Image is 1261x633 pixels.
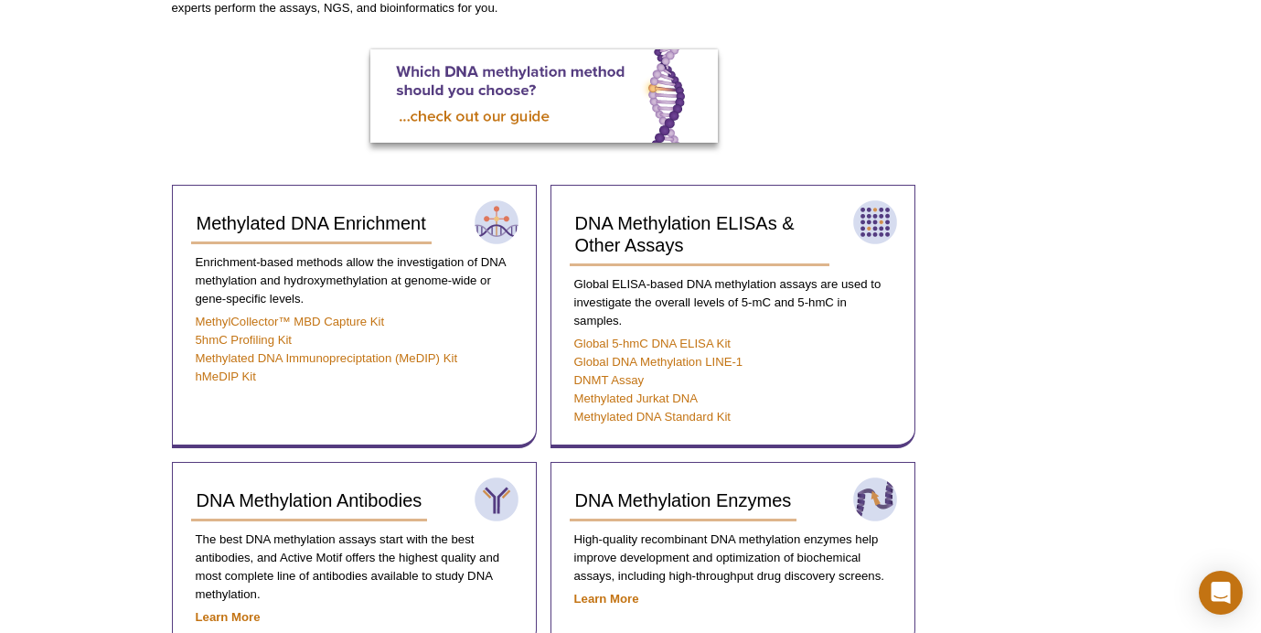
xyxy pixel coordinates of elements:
a: Learn More [196,610,261,624]
a: DNMT Assay [574,373,645,387]
span: DNA Methylation Antibodies [197,490,422,510]
p: The best DNA methylation assays start with the best antibodies, and Active Motif offers the highe... [191,531,518,604]
a: Methylated DNA Immunopreciptation (MeDIP) Kit [196,351,458,365]
a: Methylated Jurkat DNA [574,392,699,405]
img: Antibody [474,477,519,522]
a: Methylated DNA Enrichment [191,204,432,244]
a: 5hmC Profiling Kit [196,333,293,347]
img: Enzymes [852,477,898,522]
a: DNA Methylation Antibodies [191,481,428,521]
p: High-quality recombinant DNA methylation enzymes help improve development and optimization of bio... [570,531,896,585]
a: DNA Methylation Enzymes [570,481,797,521]
img: DNA Methylation Method Guide [370,49,718,143]
div: Open Intercom Messenger [1199,571,1243,615]
a: Methylated DNA Standard Kit [574,410,732,424]
a: MethylCollector™ MBD Capture Kit [196,315,385,328]
p: Global ELISA-based DNA methylation assays are used to investigate the overall levels of 5-mC and ... [570,275,896,330]
span: DNA Methylation ELISAs & Other Assays [575,213,795,255]
a: DNA Methylation ELISAs & Other Assays [570,204,830,266]
a: Learn More [574,592,639,606]
a: Global DNA Methylation LINE-1 [574,355,743,369]
img: ElISAs [852,199,898,245]
span: DNA Methylation Enzymes [575,490,792,510]
span: Methylated DNA Enrichment [197,213,426,233]
a: hMeDIP Kit [196,370,256,383]
p: Enrichment-based methods allow the investigation of DNA methylation and hydroxymethylation at gen... [191,253,518,308]
img: Enrichment [474,199,519,245]
a: Global 5-hmC DNA ELISA Kit [574,337,732,350]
